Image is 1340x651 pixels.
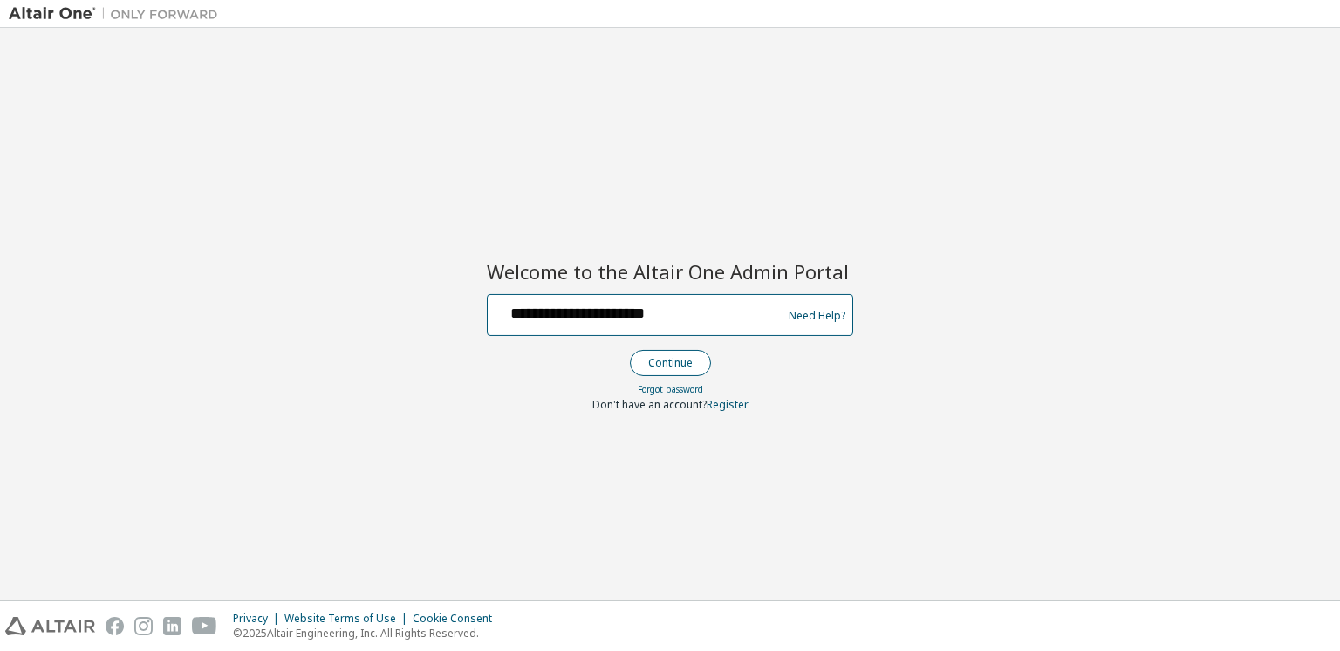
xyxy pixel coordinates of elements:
[284,612,413,626] div: Website Terms of Use
[106,617,124,635] img: facebook.svg
[487,259,853,284] h2: Welcome to the Altair One Admin Portal
[233,626,502,641] p: © 2025 Altair Engineering, Inc. All Rights Reserved.
[192,617,217,635] img: youtube.svg
[5,617,95,635] img: altair_logo.svg
[638,383,703,395] a: Forgot password
[9,5,227,23] img: Altair One
[789,315,845,316] a: Need Help?
[233,612,284,626] div: Privacy
[163,617,181,635] img: linkedin.svg
[630,350,711,376] button: Continue
[413,612,502,626] div: Cookie Consent
[592,397,707,412] span: Don't have an account?
[134,617,153,635] img: instagram.svg
[707,397,749,412] a: Register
